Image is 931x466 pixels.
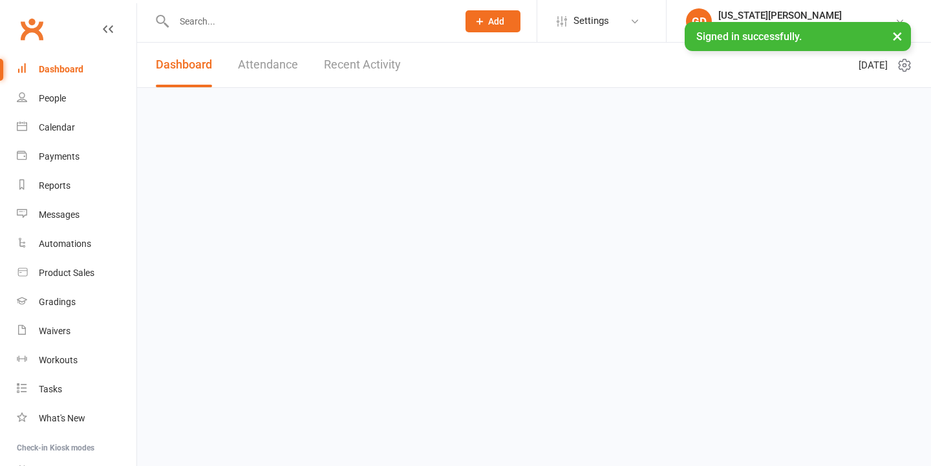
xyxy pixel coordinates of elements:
div: Workouts [39,355,78,365]
span: Signed in successfully. [696,30,802,43]
span: [DATE] [859,58,888,73]
a: Recent Activity [324,43,401,87]
a: Product Sales [17,259,136,288]
a: Calendar [17,113,136,142]
a: What's New [17,404,136,433]
div: Payments [39,151,80,162]
a: Clubworx [16,13,48,45]
div: Waivers [39,326,70,336]
a: Dashboard [17,55,136,84]
div: GD [686,8,712,34]
div: [US_STATE][PERSON_NAME] [718,10,895,21]
div: Tasks [39,384,62,394]
a: Payments [17,142,136,171]
div: Messages [39,209,80,220]
button: × [886,22,909,50]
a: Tasks [17,375,136,404]
a: Waivers [17,317,136,346]
div: [GEOGRAPHIC_DATA] [GEOGRAPHIC_DATA] [718,21,895,33]
div: What's New [39,413,85,423]
div: Automations [39,238,91,249]
div: People [39,93,66,103]
div: Dashboard [39,64,83,74]
div: Reports [39,180,70,191]
a: Gradings [17,288,136,317]
span: Settings [573,6,609,36]
a: Reports [17,171,136,200]
a: Dashboard [156,43,212,87]
a: Attendance [238,43,298,87]
div: Calendar [39,122,75,132]
a: Workouts [17,346,136,375]
button: Add [465,10,520,32]
input: Search... [170,12,449,30]
span: Add [488,16,504,26]
div: Product Sales [39,268,94,278]
a: Automations [17,229,136,259]
a: Messages [17,200,136,229]
a: People [17,84,136,113]
div: Gradings [39,297,76,307]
